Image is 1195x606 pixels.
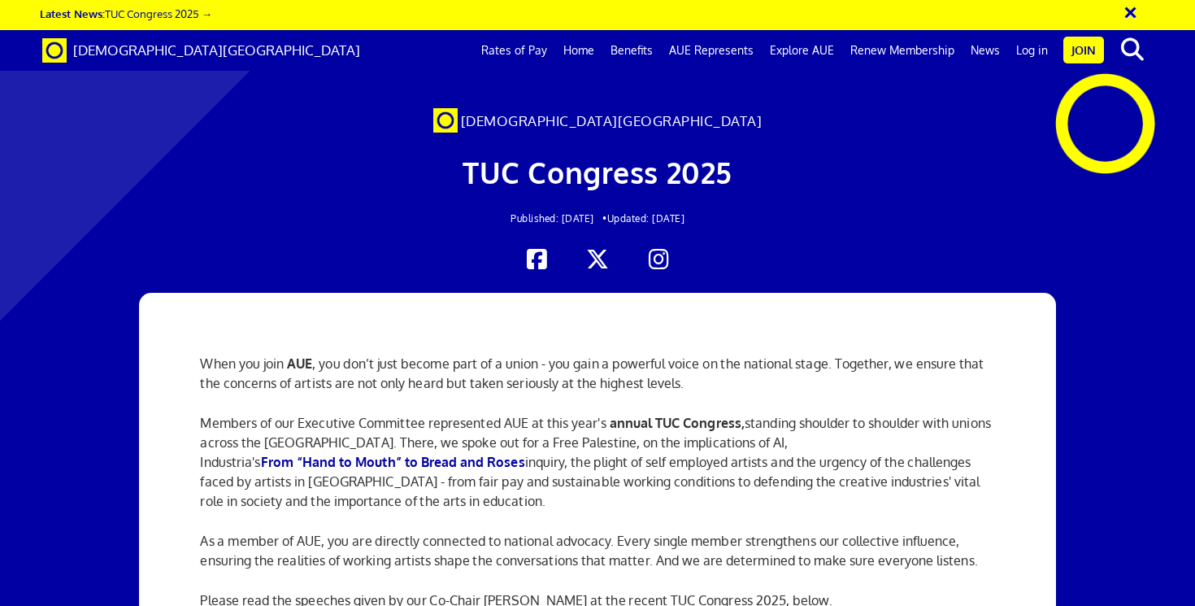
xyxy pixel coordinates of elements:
[610,415,745,431] strong: annual TUC Congress,
[200,354,994,393] p: When you join , you don’t just become part of a union - you gain a powerful voice on the national...
[661,30,762,71] a: AUE Represents
[200,413,994,511] p: Members of our Executive Committee represented AUE at this year's standing shoulder to shoulder w...
[232,213,964,224] h2: Updated: [DATE]
[511,212,607,225] span: Published: [DATE] •
[30,30,372,71] a: Brand [DEMOGRAPHIC_DATA][GEOGRAPHIC_DATA]
[1063,37,1104,63] a: Join
[461,112,763,129] span: [DEMOGRAPHIC_DATA][GEOGRAPHIC_DATA]
[200,531,994,570] p: As a member of AUE, you are directly connected to national advocacy. Every single member strength...
[73,41,360,59] span: [DEMOGRAPHIC_DATA][GEOGRAPHIC_DATA]
[842,30,963,71] a: Renew Membership
[963,30,1008,71] a: News
[287,355,312,372] strong: AUE
[555,30,602,71] a: Home
[261,454,525,470] a: From “Hand to Mouth” to Bread and Roses
[463,154,732,190] span: TUC Congress 2025
[602,30,661,71] a: Benefits
[473,30,555,71] a: Rates of Pay
[40,7,212,20] a: Latest News:TUC Congress 2025 →
[1008,30,1056,71] a: Log in
[1107,33,1157,67] button: search
[40,7,105,20] strong: Latest News:
[762,30,842,71] a: Explore AUE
